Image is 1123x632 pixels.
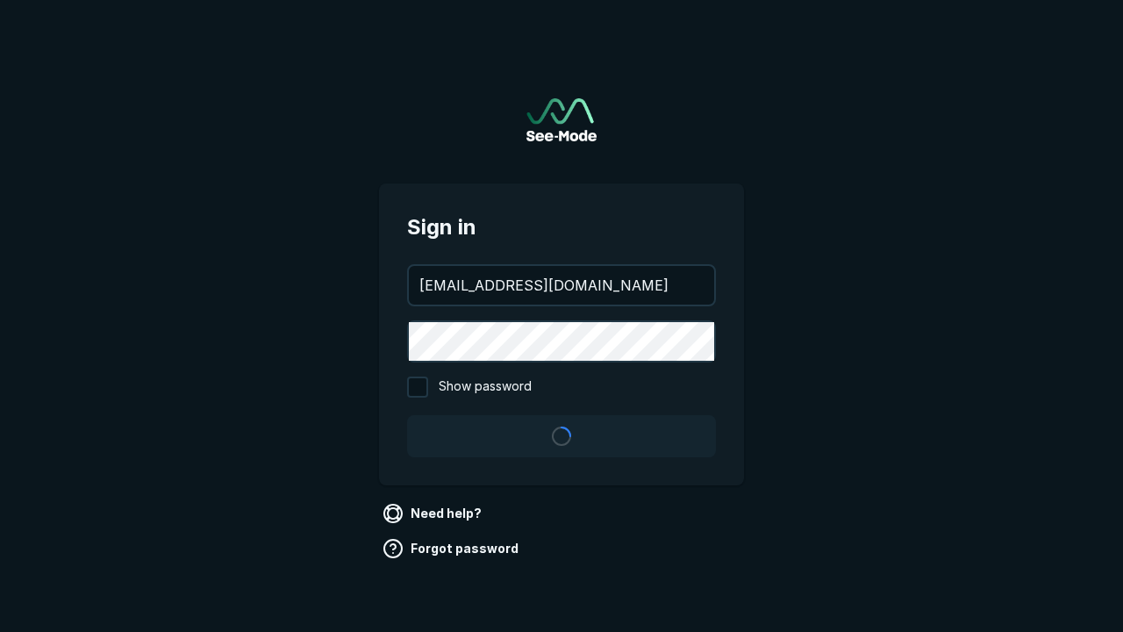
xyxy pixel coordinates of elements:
input: your@email.com [409,266,714,305]
span: Show password [439,377,532,398]
img: See-Mode Logo [526,98,597,141]
a: Need help? [379,499,489,528]
a: Forgot password [379,535,526,563]
a: Go to sign in [526,98,597,141]
span: Sign in [407,212,716,243]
